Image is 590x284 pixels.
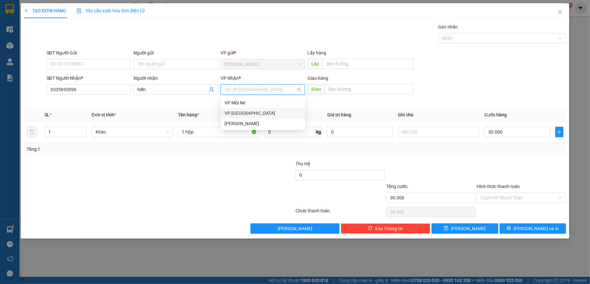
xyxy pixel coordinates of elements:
[556,129,563,135] span: plus
[551,3,569,21] button: Close
[76,8,145,13] span: Yêu cầu xuất hóa đơn điện tử
[484,112,507,117] span: Cước hàng
[500,223,566,234] button: printer[PERSON_NAME] và In
[307,84,325,94] span: Giao
[221,76,239,81] span: VP Nhận
[44,112,50,117] span: SL
[451,225,486,232] span: [PERSON_NAME]
[70,8,86,24] img: logo.jpg
[341,223,430,234] button: deleteXóa Thông tin
[24,8,66,13] span: TẠO ĐƠN HÀNG
[368,226,373,231] span: delete
[225,59,301,69] span: VP Phan Thiết
[555,127,564,137] button: plus
[322,59,414,69] input: Dọc đường
[514,225,559,232] span: [PERSON_NAME] và In
[250,223,340,234] button: [PERSON_NAME]
[27,127,37,137] button: delete
[221,118,305,129] div: VP Phan Thiết
[221,49,305,56] div: VP gửi
[307,59,322,69] span: Lấy
[386,184,408,189] span: Tổng cước
[278,225,312,232] span: [PERSON_NAME]
[27,146,228,153] div: Tổng: 1
[432,223,498,234] button: save[PERSON_NAME]
[396,109,482,121] th: Ghi chú
[42,9,62,62] b: BIÊN NHẬN GỬI HÀNG HÓA
[8,42,37,72] b: [PERSON_NAME]
[477,184,520,189] label: Hình thức thanh toán
[558,9,563,15] span: close
[307,50,326,55] span: Lấy hàng
[295,161,310,166] span: Thu Hộ
[92,112,116,117] span: Đơn vị tính
[47,75,131,82] div: SĐT Người Nhận
[398,127,480,137] input: Ghi Chú
[47,49,131,56] div: SĐT Người Gửi
[178,127,260,137] input: VD: Bàn, Ghế
[209,87,214,92] span: user-add
[225,99,301,106] div: VP Mũi Né
[225,110,301,117] div: VP [GEOGRAPHIC_DATA]
[54,31,89,39] li: (c) 2017
[133,75,218,82] div: Người nhận
[178,112,199,117] span: Tên hàng
[133,49,218,56] div: Người gửi
[327,127,393,137] input: 0
[295,207,386,219] div: Chưa thanh toán
[54,25,89,30] b: [DOMAIN_NAME]
[24,8,29,13] span: plus
[506,226,511,231] span: printer
[221,108,305,118] div: VP Sài Gòn
[438,24,458,30] label: Gán nhãn
[221,98,305,108] div: VP Mũi Né
[316,127,322,137] span: kg
[444,226,448,231] span: save
[375,225,403,232] span: Xóa Thông tin
[76,8,82,14] img: icon
[325,84,414,94] input: Dọc đường
[225,120,301,127] div: [PERSON_NAME]
[96,127,169,137] span: Khác
[307,76,328,81] span: Giao hàng
[221,95,305,103] div: Văn phòng không hợp lệ
[327,112,351,117] span: Giá trị hàng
